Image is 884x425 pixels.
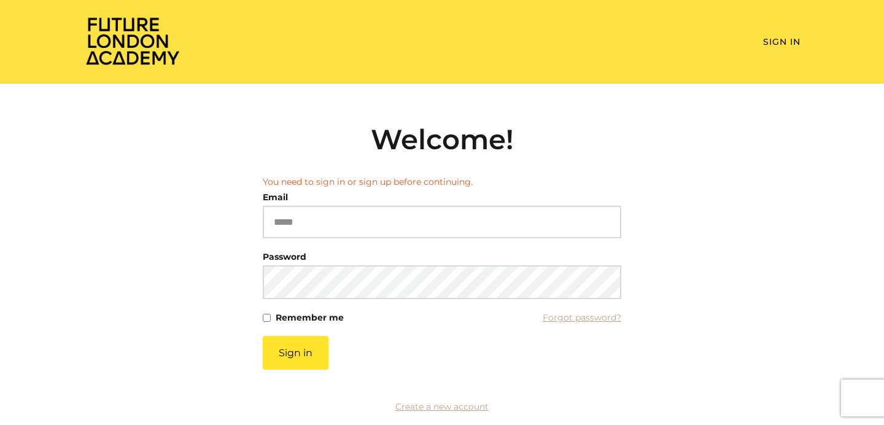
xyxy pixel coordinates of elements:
label: Remember me [276,309,344,326]
h2: Welcome! [263,123,621,156]
li: You need to sign in or sign up before continuing. [263,176,621,189]
a: Forgot password? [543,309,621,326]
label: Email [263,189,288,206]
a: Create a new account [395,401,489,412]
label: Password [263,248,306,265]
img: Home Page [83,16,182,66]
a: Sign In [763,36,801,47]
button: Sign in [263,336,328,370]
